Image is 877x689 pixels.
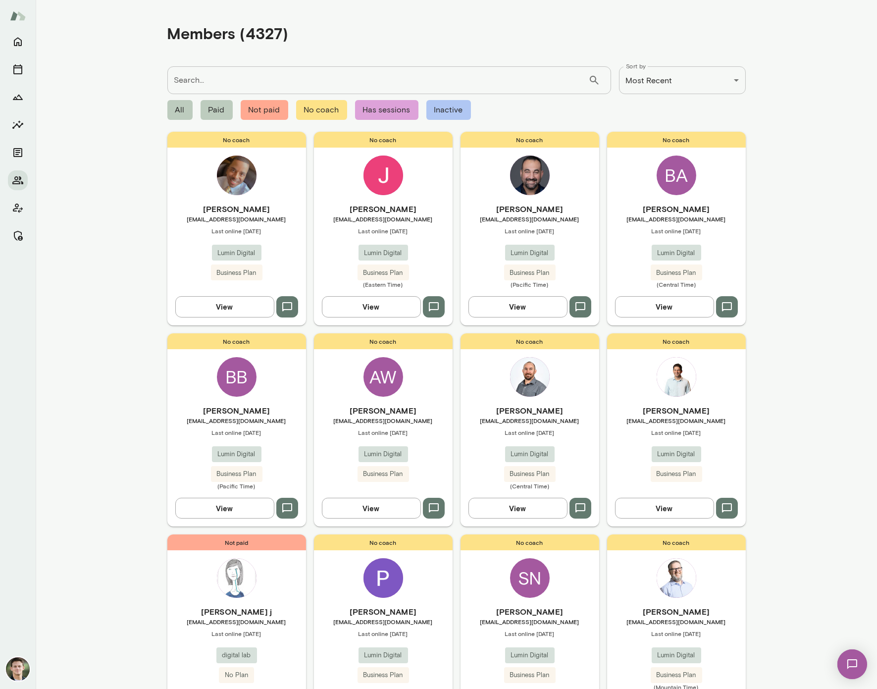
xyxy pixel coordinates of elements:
[461,417,599,424] span: [EMAIL_ADDRESS][DOMAIN_NAME]
[167,405,306,417] h6: [PERSON_NAME]
[167,100,193,120] span: All
[607,606,746,618] h6: [PERSON_NAME]
[314,405,453,417] h6: [PERSON_NAME]
[201,100,233,120] span: Paid
[461,280,599,288] span: (Pacific Time)
[461,333,599,349] span: No coach
[175,296,274,317] button: View
[167,482,306,490] span: (Pacific Time)
[167,428,306,436] span: Last online [DATE]
[607,417,746,424] span: [EMAIL_ADDRESS][DOMAIN_NAME]
[359,650,408,660] span: Lumin Digital
[504,469,556,479] span: Business Plan
[167,132,306,148] span: No coach
[8,143,28,162] button: Documents
[651,670,702,680] span: Business Plan
[322,498,421,519] button: View
[355,100,418,120] span: Has sessions
[461,606,599,618] h6: [PERSON_NAME]
[314,227,453,235] span: Last online [DATE]
[314,203,453,215] h6: [PERSON_NAME]
[461,482,599,490] span: (Central Time)
[167,333,306,349] span: No coach
[607,227,746,235] span: Last online [DATE]
[510,156,550,195] img: Atif Sabawi
[510,558,550,598] div: SN
[314,333,453,349] span: No coach
[359,248,408,258] span: Lumin Digital
[504,268,556,278] span: Business Plan
[461,215,599,223] span: [EMAIL_ADDRESS][DOMAIN_NAME]
[363,357,403,397] div: AW
[217,156,257,195] img: Ricky Wray
[8,59,28,79] button: Sessions
[167,417,306,424] span: [EMAIL_ADDRESS][DOMAIN_NAME]
[296,100,347,120] span: No coach
[607,203,746,215] h6: [PERSON_NAME]
[314,630,453,637] span: Last online [DATE]
[363,156,403,195] img: Jennifer Miklosi
[607,405,746,417] h6: [PERSON_NAME]
[363,558,403,598] img: Priscilla Romero
[461,203,599,215] h6: [PERSON_NAME]
[461,534,599,550] span: No coach
[8,170,28,190] button: Members
[651,268,702,278] span: Business Plan
[461,630,599,637] span: Last online [DATE]
[322,296,421,317] button: View
[615,498,714,519] button: View
[607,215,746,223] span: [EMAIL_ADDRESS][DOMAIN_NAME]
[652,449,701,459] span: Lumin Digital
[651,469,702,479] span: Business Plan
[652,248,701,258] span: Lumin Digital
[358,268,409,278] span: Business Plan
[216,650,257,660] span: digital lab
[8,32,28,52] button: Home
[167,630,306,637] span: Last online [DATE]
[505,248,555,258] span: Lumin Digital
[652,650,701,660] span: Lumin Digital
[358,469,409,479] span: Business Plan
[212,449,261,459] span: Lumin Digital
[461,227,599,235] span: Last online [DATE]
[217,357,257,397] div: BB
[359,449,408,459] span: Lumin Digital
[607,333,746,349] span: No coach
[8,87,28,107] button: Growth Plan
[314,417,453,424] span: [EMAIL_ADDRESS][DOMAIN_NAME]
[167,606,306,618] h6: [PERSON_NAME] j
[219,670,254,680] span: No Plan
[8,198,28,218] button: Client app
[607,618,746,626] span: [EMAIL_ADDRESS][DOMAIN_NAME]
[167,203,306,215] h6: [PERSON_NAME]
[505,449,555,459] span: Lumin Digital
[615,296,714,317] button: View
[314,280,453,288] span: (Eastern Time)
[8,115,28,135] button: Insights
[167,215,306,223] span: [EMAIL_ADDRESS][DOMAIN_NAME]
[10,6,26,25] img: Mento
[175,498,274,519] button: View
[8,226,28,246] button: Manage
[461,618,599,626] span: [EMAIL_ADDRESS][DOMAIN_NAME]
[510,357,550,397] img: Jerry Crow
[461,428,599,436] span: Last online [DATE]
[6,657,30,681] img: Alex Marcus
[607,428,746,436] span: Last online [DATE]
[461,132,599,148] span: No coach
[212,248,261,258] span: Lumin Digital
[607,630,746,637] span: Last online [DATE]
[211,268,262,278] span: Business Plan
[211,469,262,479] span: Business Plan
[461,405,599,417] h6: [PERSON_NAME]
[358,670,409,680] span: Business Plan
[607,132,746,148] span: No coach
[657,558,696,598] img: Mike West
[314,215,453,223] span: [EMAIL_ADDRESS][DOMAIN_NAME]
[626,62,646,70] label: Sort by
[657,357,696,397] img: Payam Nael
[167,534,306,550] span: Not paid
[607,280,746,288] span: (Central Time)
[468,498,567,519] button: View
[504,670,556,680] span: Business Plan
